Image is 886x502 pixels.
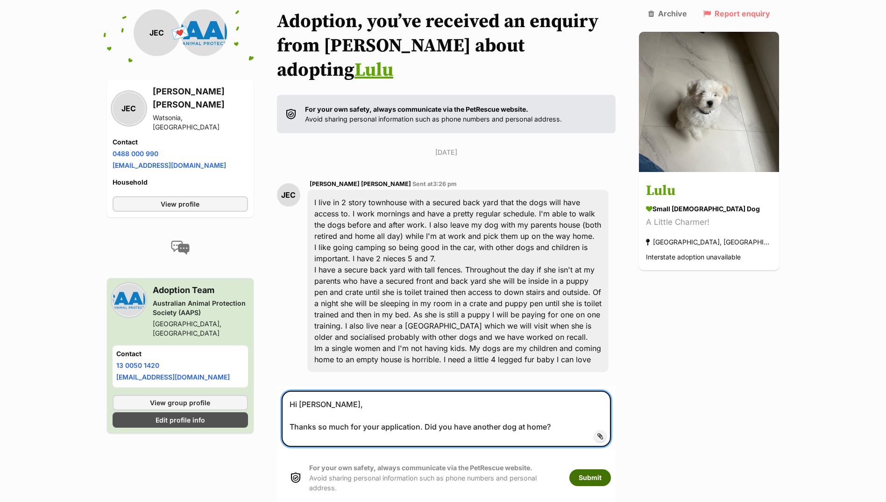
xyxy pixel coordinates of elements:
[305,105,528,113] strong: For your own safety, always communicate via the PetRescue website.
[153,319,248,338] div: [GEOGRAPHIC_DATA], [GEOGRAPHIC_DATA]
[309,463,560,493] p: Avoid sharing personal information such as phone numbers and personal address.
[150,398,210,408] span: View group profile
[433,180,457,187] span: 3:26 pm
[116,349,244,359] h4: Contact
[646,181,772,202] h3: Lulu
[646,204,772,214] div: small [DEMOGRAPHIC_DATA] Dog
[310,180,411,187] span: [PERSON_NAME] [PERSON_NAME]
[113,196,248,212] a: View profile
[307,190,609,372] div: I live in 2 story townhouse with a secured back yard that the dogs will have access to. I work mo...
[134,9,180,56] div: JEC
[646,253,741,261] span: Interstate adoption unavailable
[116,361,159,369] a: 13 0050 1420
[113,150,158,158] a: 0488 000 990
[116,373,230,381] a: [EMAIL_ADDRESS][DOMAIN_NAME]
[171,241,190,255] img: conversation-icon-4a6f8262b818ee0b60e3300018af0b2d0b884aa5de6e9bcb8d3d4eeb1a70a7c4.svg
[113,284,145,316] img: Australian Animal Protection Society (AAPS) profile pic
[113,92,145,125] div: JEC
[113,412,248,428] a: Edit profile info
[153,113,248,132] div: Watsonia, [GEOGRAPHIC_DATA]
[646,216,772,229] div: A Little Charmer!
[170,23,191,43] span: 💌
[639,174,779,271] a: Lulu small [DEMOGRAPHIC_DATA] Dog A Little Charmer! [GEOGRAPHIC_DATA], [GEOGRAPHIC_DATA] Intersta...
[153,299,248,317] div: Australian Animal Protection Society (AAPS)
[277,183,300,207] div: JEC
[305,104,562,124] p: Avoid sharing personal information such as phone numbers and personal address.
[412,180,457,187] span: Sent at
[113,137,248,147] h4: Contact
[161,199,199,209] span: View profile
[277,147,616,157] p: [DATE]
[156,415,205,425] span: Edit profile info
[646,236,772,249] div: [GEOGRAPHIC_DATA], [GEOGRAPHIC_DATA]
[639,32,779,172] img: Lulu
[703,9,770,18] a: Report enquiry
[354,58,393,82] a: Lulu
[277,9,616,82] h1: Adoption, you’ve received an enquiry from [PERSON_NAME] about adopting
[309,464,532,472] strong: For your own safety, always communicate via the PetRescue website.
[153,284,248,297] h3: Adoption Team
[113,178,248,187] h4: Household
[648,9,687,18] a: Archive
[569,469,611,486] button: Submit
[180,9,227,56] img: Australian Animal Protection Society (AAPS) profile pic
[113,395,248,410] a: View group profile
[113,161,226,169] a: [EMAIL_ADDRESS][DOMAIN_NAME]
[153,85,248,111] h3: [PERSON_NAME] [PERSON_NAME]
